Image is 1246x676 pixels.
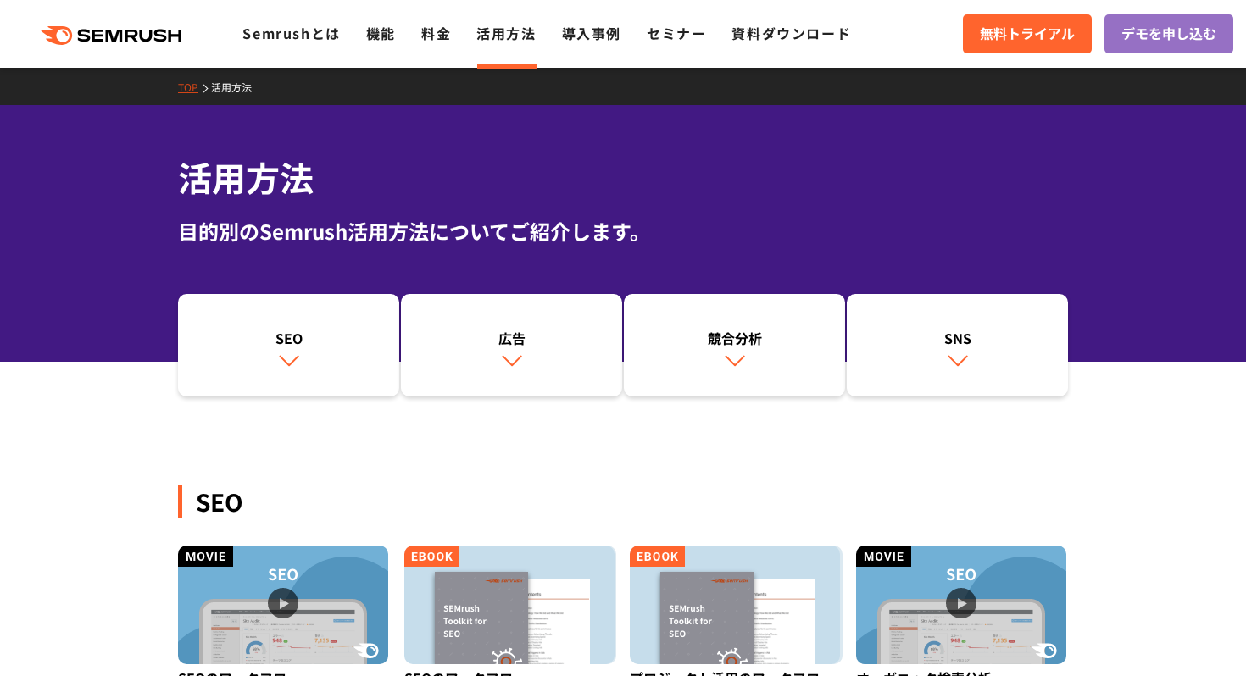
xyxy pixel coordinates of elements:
span: デモを申し込む [1121,23,1216,45]
a: 広告 [401,294,622,397]
div: 競合分析 [632,328,837,348]
a: TOP [178,80,211,94]
a: Semrushとは [242,23,340,43]
a: 導入事例 [562,23,621,43]
a: 資料ダウンロード [731,23,851,43]
a: 機能 [366,23,396,43]
a: SNS [847,294,1068,397]
a: 活用方法 [476,23,536,43]
a: 料金 [421,23,451,43]
a: SEO [178,294,399,397]
div: 目的別のSemrush活用方法についてご紹介します。 [178,216,1068,247]
div: 広告 [409,328,614,348]
a: 競合分析 [624,294,845,397]
a: セミナー [647,23,706,43]
a: 活用方法 [211,80,264,94]
a: 無料トライアル [963,14,1092,53]
div: SNS [855,328,1060,348]
div: SEO [178,485,1068,518]
div: SEO [186,328,391,348]
a: デモを申し込む [1104,14,1233,53]
h1: 活用方法 [178,152,1068,202]
span: 無料トライアル [980,23,1075,45]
